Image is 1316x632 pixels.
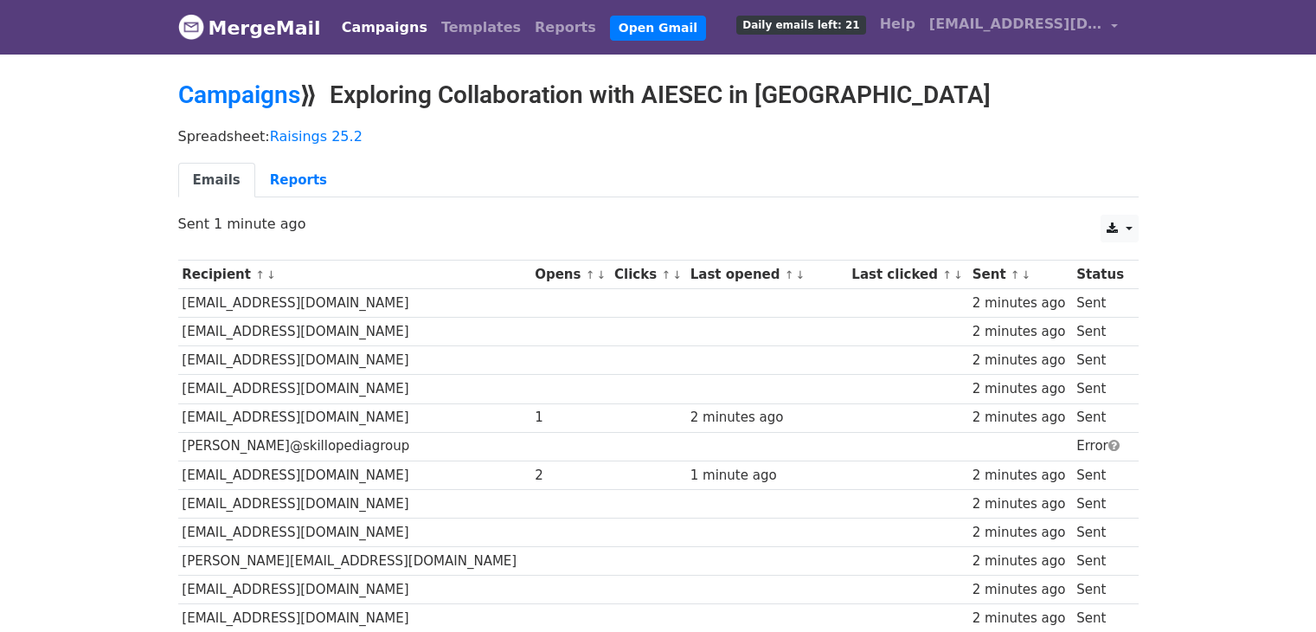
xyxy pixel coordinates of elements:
[973,379,1069,399] div: 2 minutes ago
[973,408,1069,428] div: 2 minutes ago
[973,293,1069,313] div: 2 minutes ago
[1072,261,1129,289] th: Status
[929,14,1102,35] span: [EMAIL_ADDRESS][DOMAIN_NAME]
[434,10,528,45] a: Templates
[610,261,686,289] th: Clicks
[1072,403,1129,432] td: Sent
[530,261,610,289] th: Opens
[535,408,606,428] div: 1
[1011,268,1020,281] a: ↑
[178,81,1139,110] h2: ⟫ Exploring Collaboration with AIESEC in [GEOGRAPHIC_DATA]
[785,268,794,281] a: ↑
[973,609,1069,629] div: 2 minutes ago
[968,261,1072,289] th: Sent
[942,268,952,281] a: ↑
[178,346,531,375] td: [EMAIL_ADDRESS][DOMAIN_NAME]
[178,547,531,576] td: [PERSON_NAME][EMAIL_ADDRESS][DOMAIN_NAME]
[973,523,1069,543] div: 2 minutes ago
[178,215,1139,233] p: Sent 1 minute ago
[528,10,603,45] a: Reports
[796,268,806,281] a: ↓
[690,408,844,428] div: 2 minutes ago
[873,7,922,42] a: Help
[178,81,300,109] a: Campaigns
[178,14,204,40] img: MergeMail logo
[661,268,671,281] a: ↑
[973,351,1069,371] div: 2 minutes ago
[1072,518,1129,546] td: Sent
[1072,346,1129,375] td: Sent
[255,268,265,281] a: ↑
[335,10,434,45] a: Campaigns
[848,261,968,289] th: Last clicked
[729,7,872,42] a: Daily emails left: 21
[672,268,682,281] a: ↓
[178,289,531,318] td: [EMAIL_ADDRESS][DOMAIN_NAME]
[1072,461,1129,489] td: Sent
[973,322,1069,342] div: 2 minutes ago
[586,268,595,281] a: ↑
[973,551,1069,571] div: 2 minutes ago
[686,261,848,289] th: Last opened
[1072,547,1129,576] td: Sent
[953,268,963,281] a: ↓
[266,268,276,281] a: ↓
[178,127,1139,145] p: Spreadsheet:
[178,576,531,604] td: [EMAIL_ADDRESS][DOMAIN_NAME]
[973,494,1069,514] div: 2 minutes ago
[1072,576,1129,604] td: Sent
[270,128,363,145] a: Raisings 25.2
[178,163,255,198] a: Emails
[736,16,865,35] span: Daily emails left: 21
[1072,375,1129,403] td: Sent
[178,489,531,518] td: [EMAIL_ADDRESS][DOMAIN_NAME]
[1022,268,1031,281] a: ↓
[1072,318,1129,346] td: Sent
[255,163,342,198] a: Reports
[178,261,531,289] th: Recipient
[610,16,706,41] a: Open Gmail
[596,268,606,281] a: ↓
[178,403,531,432] td: [EMAIL_ADDRESS][DOMAIN_NAME]
[178,518,531,546] td: [EMAIL_ADDRESS][DOMAIN_NAME]
[1072,289,1129,318] td: Sent
[922,7,1125,48] a: [EMAIL_ADDRESS][DOMAIN_NAME]
[178,318,531,346] td: [EMAIL_ADDRESS][DOMAIN_NAME]
[1072,489,1129,518] td: Sent
[973,466,1069,486] div: 2 minutes ago
[535,466,606,486] div: 2
[178,432,531,461] td: [PERSON_NAME]@skillopediagroup
[178,375,531,403] td: [EMAIL_ADDRESS][DOMAIN_NAME]
[973,580,1069,600] div: 2 minutes ago
[178,10,321,46] a: MergeMail
[1072,432,1129,461] td: Error
[690,466,844,486] div: 1 minute ago
[178,461,531,489] td: [EMAIL_ADDRESS][DOMAIN_NAME]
